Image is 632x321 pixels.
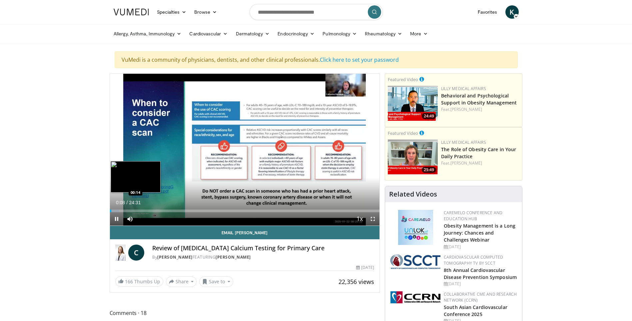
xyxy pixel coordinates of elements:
small: Featured Video [388,76,418,82]
a: 166 Thumbs Up [115,276,163,287]
video-js: Video Player [110,74,380,226]
a: Click here to set your password [320,56,399,63]
span: 166 [125,278,133,285]
a: [PERSON_NAME] [450,160,482,166]
a: Collaborative CME and Research Network (CCRN) [444,291,517,303]
input: Search topics, interventions [250,4,383,20]
div: VuMedi is a community of physicians, dentists, and other clinical professionals. [115,51,518,68]
span: Comments 18 [110,309,380,317]
a: Specialties [153,5,191,19]
img: a04ee3ba-8487-4636-b0fb-5e8d268f3737.png.150x105_q85_autocrop_double_scale_upscale_version-0.2.png [390,291,440,303]
div: Feat. [441,106,519,112]
button: Pause [110,212,123,226]
a: The Role of Obesity Care in Your Daily Practice [441,146,516,159]
div: By FEATURING [152,254,374,260]
a: Behavioral and Psychological Support in Obesity Management [441,92,517,106]
a: Dermatology [232,27,274,40]
a: South Asian Cardiovascular Conference 2025 [444,304,507,317]
a: K [505,5,519,19]
a: Cardiovascular [185,27,232,40]
span: 25:49 [422,167,436,173]
a: Obesity Management is a Long Journey: Chances and Challenges Webinar [444,223,515,243]
img: VuMedi Logo [114,9,149,15]
a: Lilly Medical Affairs [441,139,486,145]
a: 25:49 [388,139,438,175]
span: 24:31 [129,200,141,205]
div: [DATE] [356,265,374,271]
div: Progress Bar [110,210,380,212]
button: Share [166,276,197,287]
a: Cardiovascular Computed Tomography TV by SCCT [444,254,503,266]
a: [PERSON_NAME] [216,254,251,260]
a: Rheumatology [361,27,406,40]
img: image.jpeg [111,161,161,193]
a: Allergy, Asthma, Immunology [110,27,186,40]
button: Mute [123,212,137,226]
h4: Review of [MEDICAL_DATA] Calcium Testing for Primary Care [152,245,374,252]
span: 22,356 views [338,278,374,286]
small: Featured Video [388,130,418,136]
img: 51a70120-4f25-49cc-93a4-67582377e75f.png.150x105_q85_autocrop_double_scale_upscale_version-0.2.png [390,254,440,269]
a: [PERSON_NAME] [450,106,482,112]
button: Playback Rate [353,212,366,226]
a: C [128,245,144,261]
h4: Related Videos [389,190,437,198]
a: 8th Annual Cardiovascular Disease Prevention Symposium [444,267,517,280]
button: Save to [199,276,233,287]
a: 24:49 [388,86,438,121]
a: Browse [190,5,221,19]
div: Feat. [441,160,519,166]
img: e1208b6b-349f-4914-9dd7-f97803bdbf1d.png.150x105_q85_crop-smart_upscale.png [388,139,438,175]
a: [PERSON_NAME] [157,254,193,260]
img: Dr. Catherine P. Benziger [115,245,126,261]
div: [DATE] [444,281,517,287]
img: ba3304f6-7838-4e41-9c0f-2e31ebde6754.png.150x105_q85_crop-smart_upscale.png [388,86,438,121]
a: Endocrinology [274,27,318,40]
div: [DATE] [444,244,517,250]
span: 24:49 [422,113,436,119]
span: / [127,200,128,205]
a: CaReMeLO Conference and Education Hub [444,210,502,222]
a: Pulmonology [318,27,361,40]
a: Favorites [474,5,501,19]
a: Lilly Medical Affairs [441,86,486,91]
img: 45df64a9-a6de-482c-8a90-ada250f7980c.png.150x105_q85_autocrop_double_scale_upscale_version-0.2.jpg [398,210,433,245]
button: Fullscreen [366,212,379,226]
a: Email [PERSON_NAME] [110,226,380,239]
span: 0:08 [116,200,125,205]
a: More [406,27,432,40]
